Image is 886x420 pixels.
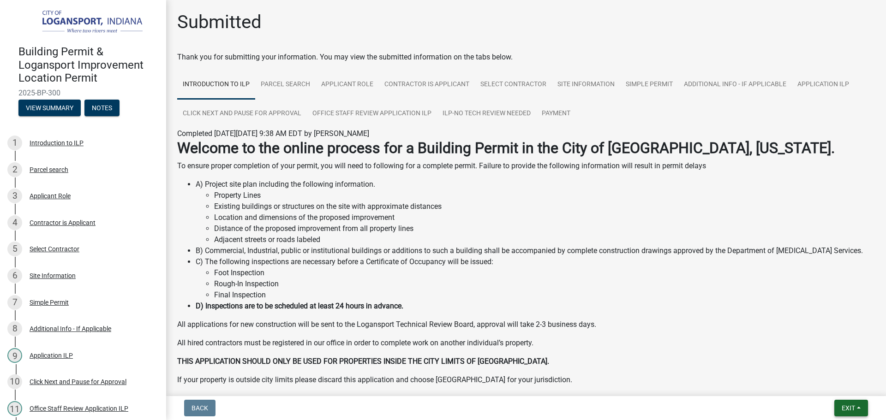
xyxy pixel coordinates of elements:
[842,404,855,412] span: Exit
[30,193,71,199] div: Applicant Role
[192,404,208,412] span: Back
[7,242,22,256] div: 5
[177,160,875,172] p: To ensure proper completion of your permit, you will need to following for a complete permit. Fai...
[177,337,875,349] p: All hired contractors must be registered in our office in order to complete work on another indiv...
[7,215,22,230] div: 4
[30,405,128,412] div: Office Staff Review Application ILP
[552,70,620,100] a: Site Information
[177,11,262,33] h1: Submitted
[214,201,875,212] li: Existing buildings or structures on the site with approximate distances
[475,70,552,100] a: Select Contractor
[7,268,22,283] div: 6
[18,100,81,116] button: View Summary
[316,70,379,100] a: Applicant Role
[7,401,22,416] div: 11
[177,374,875,385] p: If your property is outside city limits please discard this application and choose [GEOGRAPHIC_DA...
[307,99,437,129] a: Office Staff Review Application ILP
[7,189,22,203] div: 3
[214,190,875,201] li: Property Lines
[536,99,576,129] a: Payment
[30,325,111,332] div: Additional Info - If Applicable
[214,278,875,290] li: Rough-In Inspection
[177,139,835,157] strong: Welcome to the online process for a Building Permit in the City of [GEOGRAPHIC_DATA], [US_STATE].
[177,319,875,330] p: All applications for new construction will be sent to the Logansport Technical Review Board, appr...
[30,352,73,359] div: Application ILP
[30,272,76,279] div: Site Information
[7,321,22,336] div: 8
[7,374,22,389] div: 10
[177,52,875,63] div: Thank you for submitting your information. You may view the submitted information on the tabs below.
[196,179,875,245] li: A) Project site plan including the following information.
[30,219,96,226] div: Contractor is Applicant
[18,89,148,97] span: 2025-BP-300
[30,246,79,252] div: Select Contractor
[678,70,792,100] a: Additional Info - If Applicable
[792,70,855,100] a: Application ILP
[7,295,22,310] div: 7
[18,10,151,35] img: City of Logansport, Indiana
[214,234,875,245] li: Adjacent streets or roads labeled
[30,166,68,173] div: Parcel search
[214,267,875,278] li: Foot Inspection
[30,140,84,146] div: Introduction to ILP
[620,70,678,100] a: Simple Permit
[177,129,369,138] span: Completed [DATE][DATE] 9:38 AM EDT by [PERSON_NAME]
[379,70,475,100] a: Contractor is Applicant
[7,136,22,150] div: 1
[196,245,875,256] li: B) Commercial, Industrial, public or institutional buildings or additions to such a building shal...
[18,45,159,85] h4: Building Permit & Logansport Improvement Location Permit
[196,256,875,301] li: C) The following inspections are necessary before a Certificate of Occupancy will be issued:
[177,357,549,366] strong: THIS APPLICATION SHOULD ONLY BE USED FOR PROPERTIES INSIDE THE CITY LIMITS OF [GEOGRAPHIC_DATA].
[196,302,403,310] strong: D) Inspections are to be scheduled at least 24 hours in advance.
[177,70,255,100] a: Introduction to ILP
[214,223,875,234] li: Distance of the proposed improvement from all property lines
[84,100,120,116] button: Notes
[30,379,126,385] div: Click Next and Pause for Approval
[255,70,316,100] a: Parcel search
[214,290,875,301] li: Final Inspection
[7,162,22,177] div: 2
[184,400,216,416] button: Back
[30,299,69,306] div: Simple Permit
[18,105,81,112] wm-modal-confirm: Summary
[214,212,875,223] li: Location and dimensions of the proposed improvement
[177,99,307,129] a: Click Next and Pause for Approval
[84,105,120,112] wm-modal-confirm: Notes
[437,99,536,129] a: ILP-No Tech Review needed
[834,400,868,416] button: Exit
[7,348,22,363] div: 9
